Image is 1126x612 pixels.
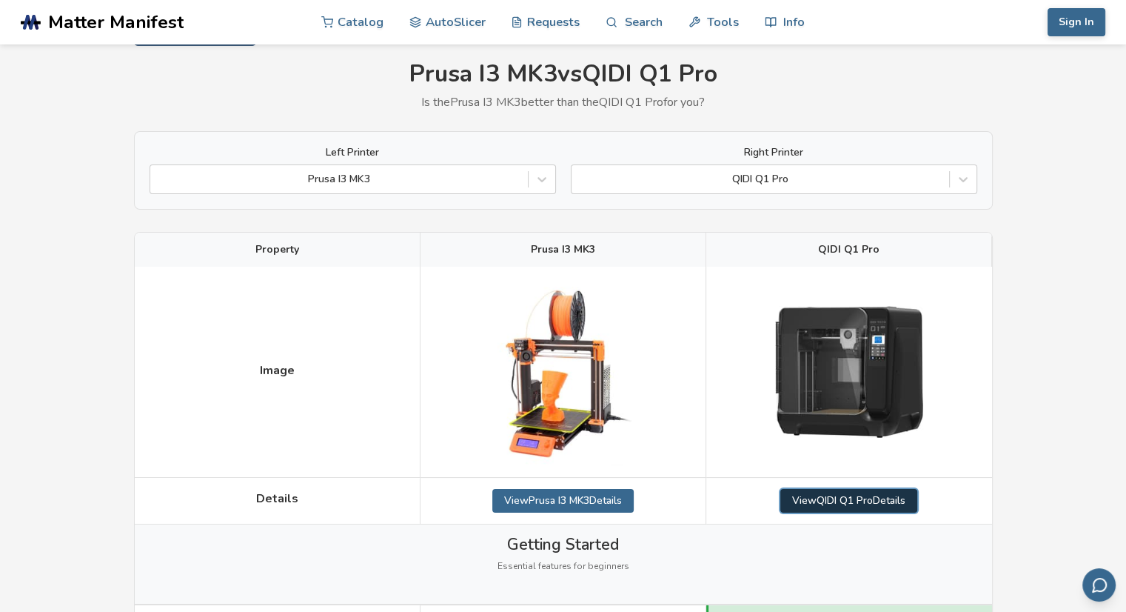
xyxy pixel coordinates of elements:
[134,61,993,88] h1: Prusa I3 MK3 vs QIDI Q1 Pro
[489,278,637,465] img: Prusa I3 MK3
[507,536,619,553] span: Getting Started
[531,244,595,256] span: Prusa I3 MK3
[1048,8,1105,36] button: Sign In
[818,244,879,256] span: QIDI Q1 Pro
[492,489,634,513] a: ViewPrusa I3 MK3Details
[256,492,298,505] span: Details
[780,489,917,513] a: ViewQIDI Q1 ProDetails
[579,173,582,185] input: QIDI Q1 Pro
[1082,568,1116,602] button: Send feedback via email
[150,147,556,159] label: Left Printer
[48,12,184,33] span: Matter Manifest
[134,96,993,109] p: Is the Prusa I3 MK3 better than the QIDI Q1 Pro for you?
[255,244,299,256] span: Property
[497,562,629,572] span: Essential features for beginners
[158,173,161,185] input: Prusa I3 MK3
[571,147,977,159] label: Right Printer
[260,364,295,377] span: Image
[775,306,923,439] img: QIDI Q1 Pro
